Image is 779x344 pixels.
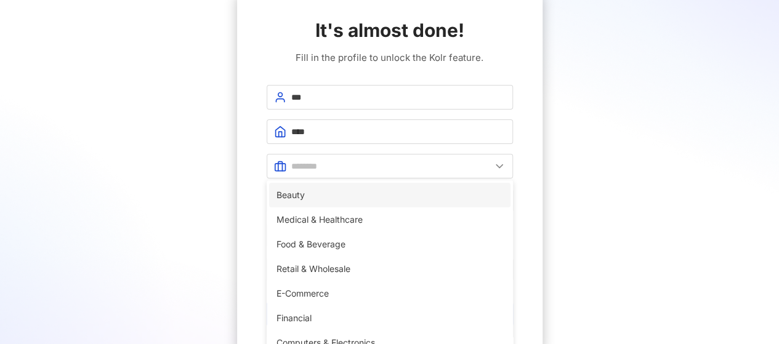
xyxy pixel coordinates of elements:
span: Medical & Healthcare [276,213,503,226]
span: Food & Beverage [276,238,503,251]
span: Beauty [276,188,503,202]
span: Retail & Wholesale [276,262,503,276]
span: E-Commerce [276,287,503,300]
span: It's almost done! [315,17,464,43]
span: Fill in the profile to unlock the Kolr feature. [296,50,483,65]
span: Financial [276,311,503,325]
